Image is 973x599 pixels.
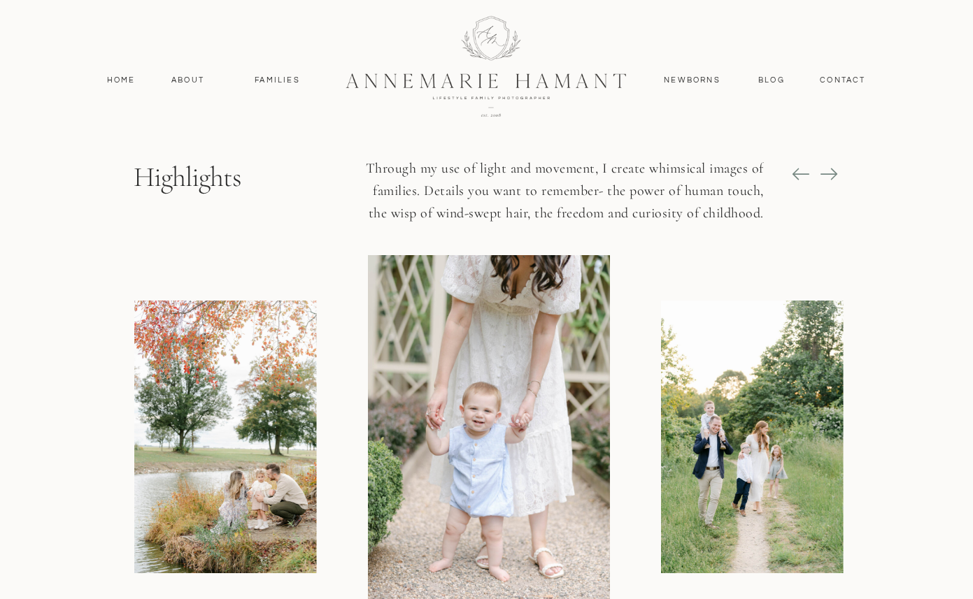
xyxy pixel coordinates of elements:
[355,157,764,243] p: Through my use of light and movement, I create whimsical images of families. Details you want to ...
[246,74,309,87] a: Families
[755,74,788,87] a: Blog
[659,74,726,87] a: Newborns
[101,74,142,87] a: Home
[813,74,874,87] a: contact
[168,74,208,87] a: About
[134,160,293,210] p: Highlights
